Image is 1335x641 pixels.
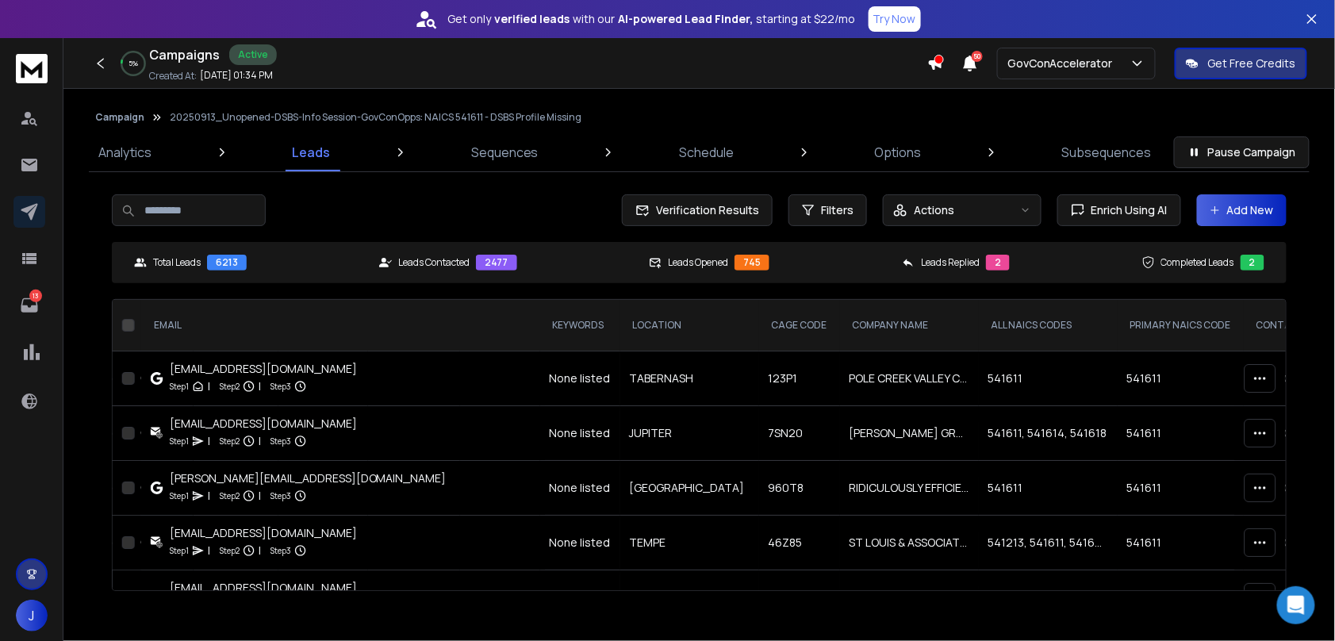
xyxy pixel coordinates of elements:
[170,525,357,541] div: [EMAIL_ADDRESS][DOMAIN_NAME]
[840,516,979,570] td: ST LOUIS & ASSOCIATES
[16,600,48,631] button: J
[1118,461,1244,516] td: 541611
[153,256,201,269] p: Total Leads
[875,143,922,162] p: Options
[979,570,1118,625] td: 518210, 522320, 541211, 541213, 541214, 541219, 541511, 541512, 541611, 541612, 541613, 541614, 5...
[259,433,261,449] p: |
[1053,133,1161,171] a: Subsequences
[620,516,759,570] td: TEMPE
[873,11,916,27] p: Try Now
[208,488,210,504] p: |
[620,570,759,625] td: [GEOGRAPHIC_DATA]
[220,433,240,449] p: Step 2
[840,570,979,625] td: HIGHER DIMENSION BUSINESS DEVELOPMENT CONSULTING LLC
[149,70,197,83] p: Created At:
[1161,256,1234,269] p: Completed Leads
[1062,143,1152,162] p: Subsequences
[759,516,840,570] td: 46Z85
[170,416,357,432] div: [EMAIL_ADDRESS][DOMAIN_NAME]
[200,69,273,82] p: [DATE] 01:34 PM
[207,255,247,271] div: 6213
[270,433,291,449] p: Step 3
[89,133,161,171] a: Analytics
[735,255,769,271] div: 745
[141,300,546,351] th: EMAIL
[979,406,1118,461] td: 541611, 541614, 541618
[840,351,979,406] td: POLE CREEK VALLEY CONSULTING, LLC
[170,378,189,394] p: Step 1
[840,300,979,351] th: Company Name
[986,255,1010,271] div: 2
[759,570,840,625] td: 9C8N5
[1241,255,1264,271] div: 2
[1197,194,1287,226] button: Add New
[471,143,539,162] p: Sequences
[921,256,980,269] p: Leads Replied
[540,461,620,516] td: None listed
[1118,300,1244,351] th: Primary NAICS code
[208,378,210,394] p: |
[788,194,867,226] button: Filters
[170,470,447,486] div: [PERSON_NAME][EMAIL_ADDRESS][DOMAIN_NAME]
[1208,56,1296,71] p: Get Free Credits
[170,580,357,596] div: [EMAIL_ADDRESS][DOMAIN_NAME]
[540,570,620,625] td: None listed
[16,54,48,83] img: logo
[1085,202,1168,218] span: Enrich Using AI
[540,516,620,570] td: None listed
[448,11,856,27] p: Get only with our starting at $22/mo
[1174,136,1310,168] button: Pause Campaign
[979,516,1118,570] td: 541213, 541611, 541690, 611420, 611430
[462,133,548,171] a: Sequences
[620,300,759,351] th: location
[540,406,620,461] td: None listed
[208,543,210,558] p: |
[540,351,620,406] td: None listed
[1057,194,1181,226] button: Enrich Using AI
[1277,586,1315,624] div: Open Intercom Messenger
[170,488,189,504] p: Step 1
[650,202,759,218] span: Verification Results
[259,488,261,504] p: |
[865,133,931,171] a: Options
[259,543,261,558] p: |
[220,378,240,394] p: Step 2
[840,406,979,461] td: [PERSON_NAME] GROUP LLC
[759,300,840,351] th: CAGE code
[668,256,728,269] p: Leads Opened
[259,378,261,394] p: |
[1007,56,1119,71] p: GovConAccelerator
[495,11,570,27] strong: verified leads
[129,59,138,68] p: 5 %
[622,194,773,226] button: Verification Results
[98,143,152,162] p: Analytics
[398,256,470,269] p: Leads Contacted
[821,202,854,218] span: Filters
[270,488,291,504] p: Step 3
[149,45,220,64] h1: Campaigns
[979,461,1118,516] td: 541611
[669,133,743,171] a: Schedule
[229,44,277,65] div: Active
[619,11,754,27] strong: AI-powered Lead Finder,
[95,111,144,124] button: Campaign
[476,255,517,271] div: 2477
[620,351,759,406] td: TABERNASH
[840,461,979,516] td: RIDICULOUSLY EFFICIENT INC.
[270,543,291,558] p: Step 3
[292,143,330,162] p: Leads
[208,433,210,449] p: |
[869,6,921,32] button: Try Now
[759,406,840,461] td: 7SN20
[679,143,734,162] p: Schedule
[540,300,620,351] th: Keywords
[29,290,42,302] p: 13
[1118,570,1244,625] td: 541611
[1118,406,1244,461] td: 541611
[170,433,189,449] p: Step 1
[1175,48,1307,79] button: Get Free Credits
[220,488,240,504] p: Step 2
[979,351,1118,406] td: 541611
